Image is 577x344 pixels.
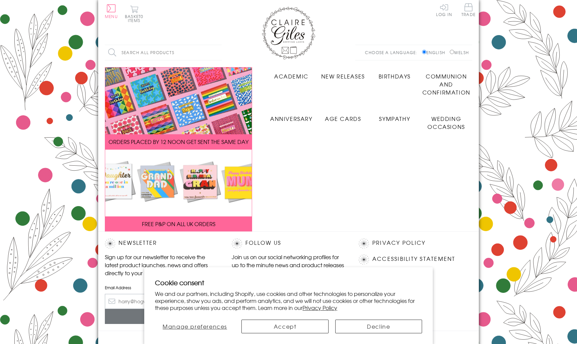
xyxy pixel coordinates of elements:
input: Subscribe [105,309,218,324]
label: English [422,49,448,55]
a: Anniversary [265,110,317,123]
span: 0 items [128,13,143,23]
span: Menu [105,13,118,19]
input: English [422,50,426,54]
p: We and our partners, including Shopify, use cookies and other technologies to personalize your ex... [155,290,422,311]
a: Age Cards [317,110,369,123]
a: Wedding Occasions [420,110,472,131]
a: Privacy Policy [372,238,425,247]
span: Age Cards [325,115,361,123]
h2: Newsletter [105,238,218,248]
span: Birthdays [379,72,411,80]
button: Decline [335,320,422,333]
span: FREE P&P ON ALL UK ORDERS [142,220,215,228]
span: Trade [461,3,475,16]
span: Anniversary [270,115,313,123]
button: Manage preferences [155,320,235,333]
span: ORDERS PLACED BY 12 NOON GET SENT THE SAME DAY [109,138,248,146]
h2: Cookie consent [155,278,422,287]
span: New Releases [321,72,365,80]
span: Sympathy [379,115,410,123]
a: Log In [436,3,452,16]
label: Email Address [105,285,218,291]
img: Claire Giles Greetings Cards [262,7,315,59]
span: Wedding Occasions [427,115,465,131]
input: Search all products [105,45,222,60]
a: Accessibility Statement [372,254,455,264]
h2: Follow Us [232,238,345,248]
a: Trade [461,3,475,18]
p: Join us on our social networking profiles for up to the minute news and product releases the mome... [232,253,345,277]
p: Sign up for our newsletter to receive the latest product launches, news and offers directly to yo... [105,253,218,277]
label: Welsh [450,49,469,55]
a: Birthdays [369,67,421,80]
span: Academic [274,72,309,80]
a: Communion and Confirmation [420,67,472,96]
input: Search [215,45,222,60]
button: Basket0 items [125,5,143,22]
a: Sympathy [369,110,421,123]
button: Accept [241,320,328,333]
span: Communion and Confirmation [422,72,470,96]
a: Academic [265,67,317,80]
a: Privacy Policy [303,304,337,312]
button: Menu [105,4,118,18]
span: Manage preferences [163,322,227,330]
input: Welsh [450,50,454,54]
a: New Releases [317,67,369,80]
input: harry@hogwarts.edu [105,294,218,309]
p: Choose a language: [365,49,421,55]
